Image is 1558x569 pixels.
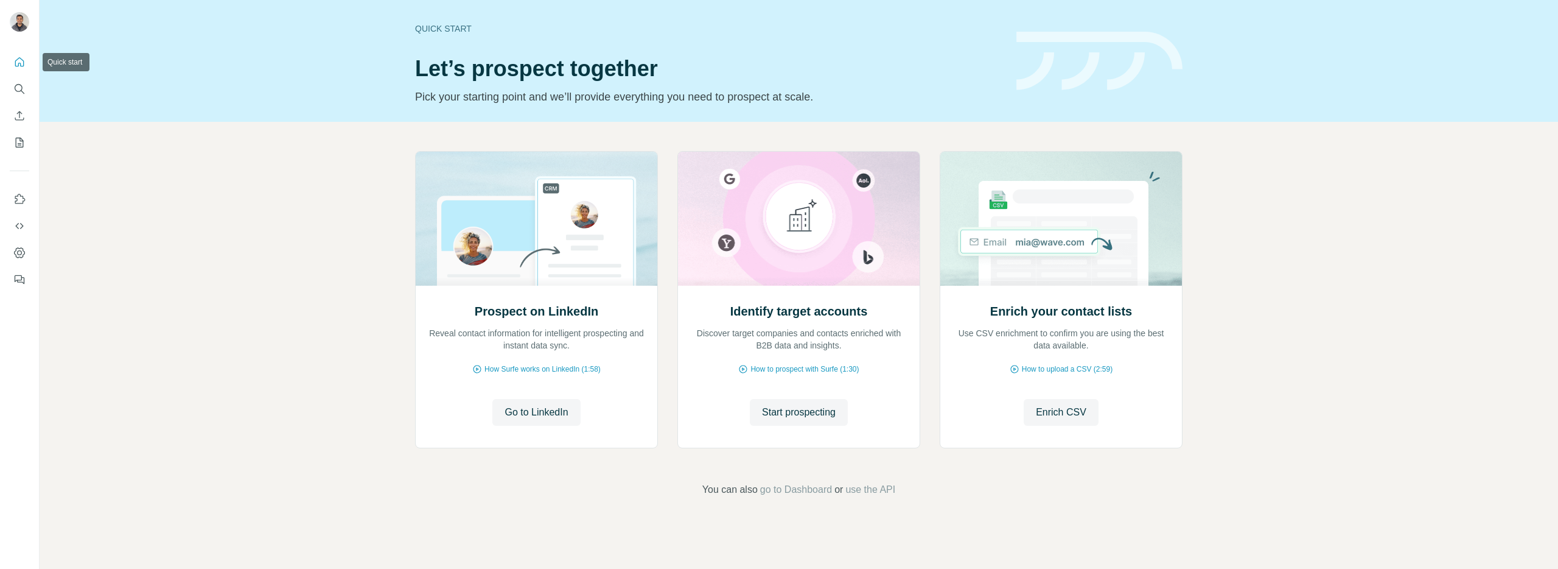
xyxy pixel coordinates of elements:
h2: Identify target accounts [730,303,868,320]
span: You can also [702,482,758,497]
img: Avatar [10,12,29,32]
button: Search [10,78,29,100]
img: Prospect on LinkedIn [415,152,658,286]
button: Enrich CSV [10,105,29,127]
p: Pick your starting point and we’ll provide everything you need to prospect at scale. [415,88,1002,105]
span: Go to LinkedIn [505,405,568,420]
p: Use CSV enrichment to confirm you are using the best data available. [952,327,1170,352]
span: How to upload a CSV (2:59) [1022,364,1113,375]
button: Go to LinkedIn [492,399,580,426]
button: My lists [10,132,29,154]
img: Identify target accounts [677,152,920,286]
button: Use Surfe on LinkedIn [10,188,29,210]
button: Quick start [10,51,29,73]
button: Use Surfe API [10,215,29,237]
button: Dashboard [10,242,29,264]
h1: Let’s prospect together [415,57,1002,81]
span: or [834,482,843,497]
button: Start prospecting [750,399,848,426]
h2: Enrich your contact lists [990,303,1132,320]
div: Quick start [415,23,1002,35]
button: Enrich CSV [1024,399,1099,426]
p: Reveal contact information for intelligent prospecting and instant data sync. [428,327,645,352]
span: How to prospect with Surfe (1:30) [750,364,859,375]
span: Start prospecting [762,405,836,420]
h2: Prospect on LinkedIn [475,303,598,320]
img: Enrich your contact lists [940,152,1182,286]
button: use the API [845,482,895,497]
button: go to Dashboard [760,482,832,497]
span: Enrich CSV [1036,405,1086,420]
span: How Surfe works on LinkedIn (1:58) [484,364,601,375]
img: banner [1016,32,1182,91]
button: Feedback [10,269,29,291]
p: Discover target companies and contacts enriched with B2B data and insights. [690,327,907,352]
